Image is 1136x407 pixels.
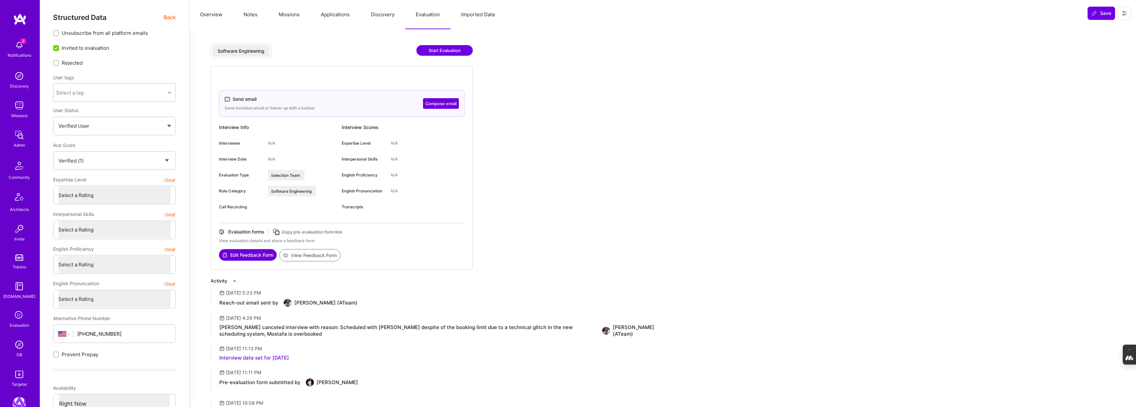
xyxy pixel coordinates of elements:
div: Copy pre-evaluation form link [282,229,342,236]
div: Evaluation [10,322,29,329]
div: N/A [391,156,398,162]
i: icon SelectionTeam [13,309,26,322]
img: teamwork [13,99,26,112]
img: guide book [13,280,26,293]
div: Interview date set for [DATE] [219,355,289,361]
div: N/A [268,140,275,146]
input: +1 (000) 000-0000 [77,325,171,342]
div: Interview Info [219,122,342,133]
div: [DATE] 4:29 PM [226,315,261,321]
div: Interview Date [219,156,263,162]
img: User Avatar [306,378,314,386]
div: Discovery [10,83,29,90]
div: [DATE] 11:11 PM [226,369,261,376]
span: User Status [53,107,78,113]
div: Activity [211,278,227,284]
img: logo [13,13,27,25]
button: clear [164,174,176,186]
img: User Avatar [602,327,610,335]
span: Unsubscribe from all platform emails [62,30,148,36]
img: Admin Search [13,338,26,351]
button: Save [1088,7,1115,20]
div: Evaluation Type [219,172,263,178]
span: Alternative Phone Number [53,315,110,321]
button: Edit Feedback Form [219,249,277,261]
img: Architects [11,190,27,206]
div: Interpersonal Skills [342,156,386,162]
span: Interpersonal Skills [53,208,94,220]
button: Compose email [423,98,459,109]
div: Role Category [219,188,263,194]
button: clear [164,208,176,220]
img: caret [167,125,171,127]
div: Interview Scores [342,122,464,133]
div: [PERSON_NAME] canceled interview with reason: Scheduled with [PERSON_NAME] despite of the booking... [219,324,597,337]
img: Skill Targeter [13,368,26,381]
button: clear [164,243,176,255]
div: Software Engineering [218,48,264,54]
div: [DATE] 5:23 PM [226,290,261,296]
div: Availability [53,382,176,394]
div: Admin [14,142,25,149]
i: icon Copy [273,228,280,236]
span: Verified User [58,123,89,129]
img: User Avatar [284,299,292,307]
div: Community [9,174,30,181]
img: Community [11,158,27,174]
div: [PERSON_NAME] (ATeam) [294,300,357,306]
span: Prevent Prepay [62,351,98,358]
span: 3 [21,38,26,44]
div: N/A [391,172,398,178]
img: bell [13,38,26,52]
div: Architects [10,206,29,213]
span: Expertise Level [53,174,86,186]
button: View Feedback Form [279,249,340,261]
span: English Pronunciation [53,278,99,290]
div: Send invitation email or follow-up with a builder [225,105,315,111]
div: Send email [233,96,256,102]
span: Structured Data [53,13,106,22]
div: Notifications [8,52,31,59]
div: Invite [14,236,25,242]
div: English Proficiency [342,172,386,178]
label: User tags [53,74,74,81]
div: Evaluation forms [228,229,264,235]
span: Invited to evaluation [62,44,109,51]
button: clear [164,278,176,290]
div: Expertise Level [342,140,386,146]
span: English Proficiency [53,243,94,255]
div: [PERSON_NAME] [317,379,358,386]
div: Tokens [13,263,26,270]
div: N/A [268,156,275,162]
div: Targeter [12,381,27,388]
div: Call Recording [219,204,263,210]
button: Start Evaluation [416,45,473,56]
span: Save [1092,10,1111,17]
div: Pre-evaluation form submitted by [219,379,301,386]
div: English Pronunciation [342,188,386,194]
div: View evaluation details and share a feedback form [219,238,464,244]
div: N/A [391,140,398,146]
div: Reach-out email sent by [219,300,278,306]
div: Transcripts [342,204,386,210]
div: [DOMAIN_NAME] [3,293,35,300]
img: tokens [15,254,23,261]
div: Interviewer [219,140,263,146]
img: admin teamwork [13,128,26,142]
div: [DATE] 10:58 PM [226,400,263,406]
div: [DATE] 11:13 PM [226,345,262,352]
div: [PERSON_NAME] (ATeam) [613,324,662,337]
div: Select a tag [56,89,84,96]
span: Ace Score [53,142,75,148]
div: DB [17,351,22,358]
img: Invite [13,222,26,236]
i: icon Chevron [168,91,171,94]
span: Back [164,13,176,22]
span: Rejected [62,59,83,66]
div: N/A [391,188,398,194]
img: discovery [13,69,26,83]
div: Missions [11,112,28,119]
